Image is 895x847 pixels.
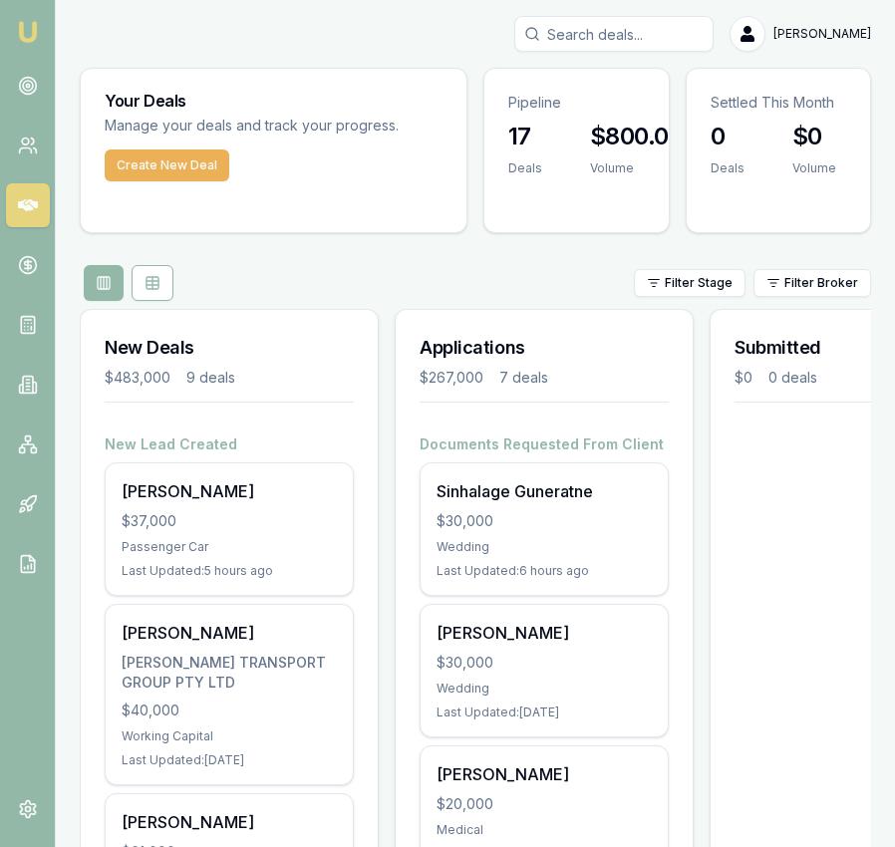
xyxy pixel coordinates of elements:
[437,762,652,786] div: [PERSON_NAME]
[784,275,858,291] span: Filter Broker
[508,93,645,113] p: Pipeline
[105,434,354,454] h4: New Lead Created
[122,810,337,834] div: [PERSON_NAME]
[122,511,337,531] div: $37,000
[665,275,733,291] span: Filter Stage
[634,269,746,297] button: Filter Stage
[16,20,40,44] img: emu-icon-u.png
[711,93,847,113] p: Settled This Month
[792,160,836,176] div: Volume
[105,368,170,388] div: $483,000
[105,149,229,181] button: Create New Deal
[437,621,652,645] div: [PERSON_NAME]
[122,539,337,555] div: Passenger Car
[437,653,652,673] div: $30,000
[437,511,652,531] div: $30,000
[420,334,669,362] h3: Applications
[105,334,354,362] h3: New Deals
[122,752,337,768] div: Last Updated: [DATE]
[437,705,652,720] div: Last Updated: [DATE]
[437,563,652,579] div: Last Updated: 6 hours ago
[711,160,745,176] div: Deals
[590,121,685,152] h3: $800.0K
[508,121,542,152] h3: 17
[773,26,871,42] span: [PERSON_NAME]
[122,621,337,645] div: [PERSON_NAME]
[122,479,337,503] div: [PERSON_NAME]
[437,794,652,814] div: $20,000
[735,368,752,388] div: $0
[105,93,443,109] h3: Your Deals
[122,563,337,579] div: Last Updated: 5 hours ago
[437,681,652,697] div: Wedding
[105,115,443,138] p: Manage your deals and track your progress.
[768,368,817,388] div: 0 deals
[590,160,685,176] div: Volume
[122,701,337,720] div: $40,000
[437,539,652,555] div: Wedding
[420,368,483,388] div: $267,000
[437,479,652,503] div: Sinhalage Guneratne
[122,728,337,744] div: Working Capital
[420,434,669,454] h4: Documents Requested From Client
[437,822,652,838] div: Medical
[711,121,745,152] h3: 0
[122,653,337,693] div: [PERSON_NAME] TRANSPORT GROUP PTY LTD
[508,160,542,176] div: Deals
[792,121,836,152] h3: $0
[186,368,235,388] div: 9 deals
[499,368,548,388] div: 7 deals
[753,269,871,297] button: Filter Broker
[514,16,714,52] input: Search deals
